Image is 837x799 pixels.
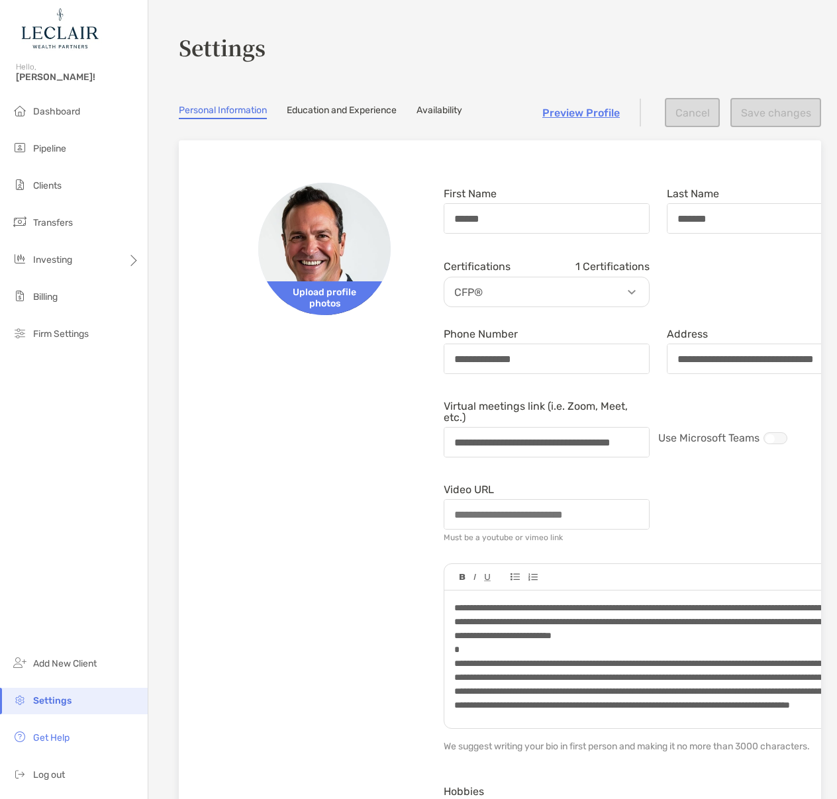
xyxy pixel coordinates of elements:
label: Virtual meetings link (i.e. Zoom, Meet, etc.) [444,400,650,423]
img: get-help icon [12,729,28,745]
img: clients icon [12,177,28,193]
img: settings icon [12,692,28,708]
h3: Settings [179,32,821,62]
label: Last Name [667,188,719,199]
label: Video URL [444,484,494,495]
img: investing icon [12,251,28,267]
a: Education and Experience [287,105,397,119]
label: First Name [444,188,497,199]
span: Investing [33,254,72,265]
img: billing icon [12,288,28,304]
img: dashboard icon [12,103,28,118]
img: Avatar [258,183,391,315]
span: Transfers [33,217,73,228]
span: Billing [33,291,58,303]
img: Editor control icon [511,573,520,581]
div: Certifications [444,260,650,273]
img: pipeline icon [12,140,28,156]
div: Must be a youtube or vimeo link [444,533,563,542]
a: Personal Information [179,105,267,119]
span: Use Microsoft Teams [658,432,760,444]
img: transfers icon [12,214,28,230]
span: Settings [33,695,72,706]
img: add_new_client icon [12,655,28,671]
span: Dashboard [33,106,80,117]
span: Log out [33,769,65,780]
img: Editor control icon [473,574,476,581]
label: Address [667,328,708,340]
p: CFP® [448,284,652,301]
img: firm-settings icon [12,325,28,341]
a: Availability [417,105,462,119]
span: Get Help [33,732,70,743]
img: Editor control icon [528,573,538,581]
span: [PERSON_NAME]! [16,71,140,83]
div: Hobbies [444,785,650,798]
img: Zoe Logo [16,5,102,53]
span: Firm Settings [33,328,89,340]
span: Add New Client [33,658,97,669]
img: Editor control icon [484,574,491,581]
span: 1 Certifications [575,260,650,273]
span: Clients [33,180,62,191]
span: Upload profile photos [258,281,391,315]
img: logout icon [12,766,28,782]
span: Pipeline [33,143,66,154]
a: Preview Profile [542,107,620,119]
label: Phone Number [444,328,518,340]
img: Editor control icon [460,574,466,581]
